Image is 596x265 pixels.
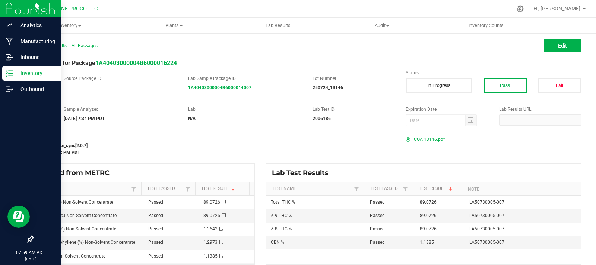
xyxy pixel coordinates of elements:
p: Analytics [13,21,58,30]
span: 1.1385 [420,240,434,245]
strong: 250724_13146 [313,85,343,90]
a: Test NameSortable [39,186,129,192]
span: Passed [148,200,163,205]
span: LA50730005-007 [469,240,504,245]
label: Last Modified [33,134,394,140]
form-radio-button: Primary COA [406,137,410,142]
span: CBN (%) Non-Solvent Concentrate [38,253,105,259]
a: Plants [122,18,226,33]
strong: 2006186 [313,116,331,121]
span: 89.0726 [420,226,437,232]
a: Filter [352,184,361,194]
strong: N/A [188,116,196,121]
a: 1A40403000004B6000016224 [95,59,177,67]
label: Expiration Date [406,106,488,113]
label: Lab Test ID [313,106,394,113]
a: Lab Results [226,18,330,33]
span: Sortable [230,186,236,192]
label: Lab Sample Package ID [188,75,301,82]
span: 1.1385 [203,253,218,259]
a: Test PassedSortable [147,186,183,192]
strong: [DATE] 7:34 PM PDT [64,116,105,121]
span: Δ-9 THC (%) Non-Solvent Concentrate [38,200,113,205]
span: Sortable [448,186,454,192]
span: Lab Results [256,22,301,29]
p: Inventory [13,69,58,78]
button: In Progress [406,78,472,93]
a: Audit [330,18,434,33]
inline-svg: Outbound [6,85,13,93]
span: Hi, [PERSON_NAME]! [533,6,582,12]
a: Test NameSortable [272,186,352,192]
label: Lab [188,106,301,113]
a: 1A40403000004B6000014007 [188,85,251,90]
p: Outbound [13,85,58,94]
span: Total THC % [271,200,295,205]
label: Status [406,70,581,76]
button: Pass [484,78,527,93]
a: Filter [183,184,192,194]
span: Passed [370,200,385,205]
a: Filter [129,184,138,194]
span: Passed [148,226,163,232]
th: Note [462,182,559,196]
span: LA50730005-007 [469,200,504,205]
span: Passed [148,213,163,218]
span: LA50730005-007 [469,226,504,232]
p: Manufacturing [13,37,58,46]
label: Source Package ID [64,75,177,82]
label: Sample Analyzed [64,106,177,113]
span: LA50730005-007 [469,213,504,218]
a: Inventory [18,18,122,33]
span: All Packages [72,43,98,48]
span: Passed [370,226,385,232]
span: Inventory Counts [459,22,514,29]
a: Test PassedSortable [370,186,400,192]
span: 89.0726 [420,200,437,205]
span: COA 13146.pdf [414,134,445,145]
span: Δ-8 THC % [271,226,292,232]
label: Lab Results URL [499,106,581,113]
span: 1.3642 [203,226,218,232]
inline-svg: Inventory [6,70,13,77]
span: Limonene (%) Non-Solvent Concentrate [38,226,116,232]
span: Plants [122,22,225,29]
a: Test ResultSortable [201,186,246,192]
label: Lot Number [313,75,394,82]
span: Passed [370,240,385,245]
inline-svg: Analytics [6,22,13,29]
inline-svg: Inbound [6,54,13,61]
inline-svg: Manufacturing [6,38,13,45]
p: [DATE] [3,256,58,262]
button: Edit [544,39,581,52]
p: Inbound [13,53,58,62]
span: Audit [330,22,434,29]
span: | [69,43,70,48]
span: Passed [148,240,163,245]
span: DUNE PROCO LLC [54,6,98,12]
p: 07:59 AM PDT [3,249,58,256]
span: Passed [370,213,385,218]
span: Passed [148,253,163,259]
span: 89.0726 [203,200,220,205]
button: Fail [538,78,581,93]
span: Lab Result for Package [33,59,177,67]
span: Total THC (%) Non-Solvent Concentrate [38,213,117,218]
span: Lab Test Results [272,169,334,177]
span: 1.2973 [203,240,218,245]
div: Manage settings [516,5,525,12]
span: Inventory [18,22,122,29]
span: CBN % [271,240,284,245]
span: Δ-9 THC % [271,213,292,218]
a: Filter [401,184,410,194]
a: Inventory Counts [434,18,538,33]
span: Edit [558,43,567,49]
span: - [64,84,65,90]
span: 89.0726 [420,213,437,218]
span: Synced from METRC [39,169,115,177]
a: Test ResultSortable [419,186,459,192]
span: Beta-Caryophyllene (%) Non-Solvent Concentrate [38,240,135,245]
iframe: Resource center [7,206,30,228]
